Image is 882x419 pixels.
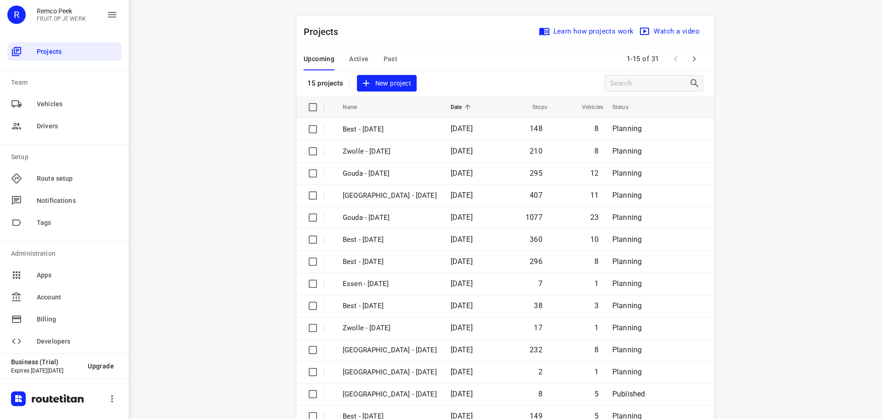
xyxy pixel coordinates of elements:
span: 148 [530,124,543,133]
span: Planning [612,323,642,332]
span: Next Page [685,50,703,68]
p: Best - Tuesday [343,257,437,267]
span: 1 [594,279,599,288]
span: Status [612,102,640,113]
span: [DATE] [451,213,473,222]
p: Best - Thursday [343,235,437,245]
div: Notifications [7,191,121,210]
span: Vehicles [37,99,118,109]
p: Gouda - Thursday [343,212,437,223]
span: 232 [530,345,543,354]
span: Developers [37,337,118,346]
span: [DATE] [451,191,473,200]
span: 8 [594,147,599,155]
span: Planning [612,191,642,200]
span: 5 [594,390,599,398]
span: 38 [534,301,542,310]
button: Upgrade [80,358,121,374]
div: Projects [7,42,121,61]
p: Zwolle - Friday [343,323,437,333]
span: Apps [37,270,118,280]
p: Antwerpen - Thursday [343,367,437,378]
span: Past [384,53,398,65]
span: Planning [612,235,642,244]
p: Essen - Friday [343,279,437,289]
span: 1077 [526,213,543,222]
span: 12 [590,169,599,178]
span: Drivers [37,121,118,131]
p: Zwolle - Thursday [343,345,437,356]
span: Planning [612,367,642,376]
span: Planning [612,345,642,354]
div: Apps [7,266,121,284]
div: Tags [7,213,121,232]
span: 8 [594,124,599,133]
span: Date [451,102,474,113]
button: New project [357,75,417,92]
div: Route setup [7,169,121,188]
span: 23 [590,213,599,222]
p: Best - Friday [343,124,437,135]
p: Setup [11,152,121,162]
span: 7 [538,279,543,288]
span: Vehicles [570,102,603,113]
p: Zwolle - Friday [343,146,437,157]
span: 3 [594,301,599,310]
span: Planning [612,147,642,155]
div: Billing [7,310,121,328]
span: Route setup [37,174,118,184]
span: Planning [612,124,642,133]
span: [DATE] [451,169,473,178]
span: Active [349,53,368,65]
span: 8 [594,257,599,266]
span: 8 [594,345,599,354]
p: Projects [304,25,346,39]
span: Projects [37,47,118,57]
span: Planning [612,213,642,222]
span: [DATE] [451,390,473,398]
p: Zwolle - Thursday [343,190,437,201]
p: Business (Trial) [11,358,80,366]
span: Upgrade [88,362,114,370]
span: 17 [534,323,542,332]
span: Tags [37,218,118,228]
span: Previous Page [667,50,685,68]
p: FRUIT OP JE WERK [37,16,86,22]
span: 360 [530,235,543,244]
span: 1 [594,323,599,332]
span: 11 [590,191,599,200]
span: 8 [538,390,543,398]
span: [DATE] [451,279,473,288]
span: [DATE] [451,323,473,332]
span: [DATE] [451,257,473,266]
span: Notifications [37,196,118,206]
span: [DATE] [451,301,473,310]
div: Account [7,288,121,306]
span: 1 [594,367,599,376]
span: Account [37,293,118,302]
span: New project [362,78,411,89]
span: Published [612,390,645,398]
div: Vehicles [7,95,121,113]
span: 2 [538,367,543,376]
div: Drivers [7,117,121,135]
p: Expires [DATE][DATE] [11,367,80,374]
p: Team [11,78,121,87]
p: Remco Peek [37,7,86,15]
p: Administration [11,249,121,258]
span: Planning [612,301,642,310]
div: R [7,6,26,24]
span: 407 [530,191,543,200]
p: Gemeente Rotterdam - Thursday [343,389,437,400]
span: [DATE] [451,235,473,244]
div: Developers [7,332,121,350]
span: [DATE] [451,345,473,354]
p: Best - Friday [343,301,437,311]
p: 15 projects [307,79,344,87]
span: Stops [520,102,547,113]
span: 210 [530,147,543,155]
span: 1-15 of 31 [623,49,663,69]
span: [DATE] [451,147,473,155]
input: Search projects [610,76,689,91]
span: Upcoming [304,53,334,65]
